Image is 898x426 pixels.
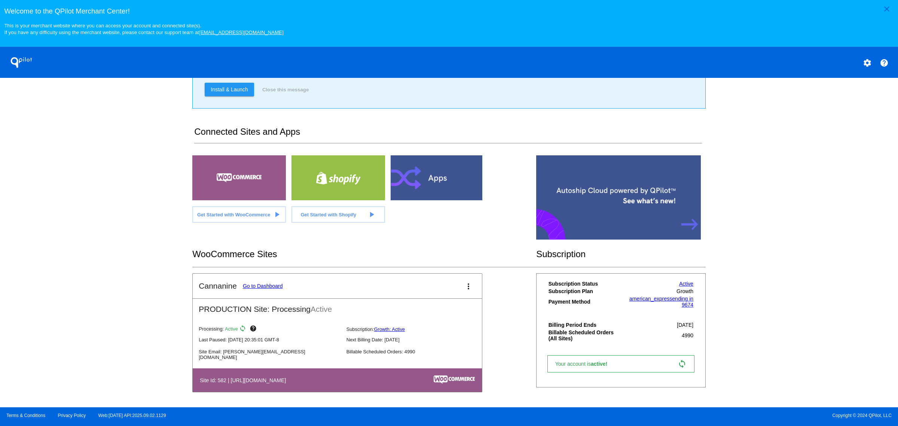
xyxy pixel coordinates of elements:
[678,359,687,368] mat-icon: sync
[464,282,473,291] mat-icon: more_vert
[677,322,693,328] span: [DATE]
[6,413,45,418] a: Terms & Conditions
[536,249,706,259] h2: Subscription
[679,281,693,287] a: Active
[272,210,281,219] mat-icon: play_arrow
[367,210,376,219] mat-icon: play_arrow
[346,349,488,355] p: Billable Scheduled Orders: 4990
[291,206,385,223] a: Get Started with Shopify
[629,296,693,308] a: american_expressending in 9674
[555,361,615,367] span: Your account is
[239,325,248,334] mat-icon: sync
[547,355,694,372] a: Your account isactive! sync
[548,288,621,295] th: Subscription Plan
[682,332,693,338] span: 4990
[863,58,872,67] mat-icon: settings
[192,249,536,259] h2: WooCommerce Sites
[374,326,405,332] a: Growth: Active
[548,322,621,328] th: Billing Period Ends
[98,413,166,418] a: Web:[DATE] API:2025.09.02.1129
[434,375,475,384] img: c53aa0e5-ae75-48aa-9bee-956650975ee5
[199,337,340,343] p: Last Paused: [DATE] 20:35:01 GMT-8
[200,377,290,383] h4: Site Id: 582 | [URL][DOMAIN_NAME]
[455,413,892,418] span: Copyright © 2024 QPilot, LLC
[199,30,284,35] a: [EMAIL_ADDRESS][DOMAIN_NAME]
[192,206,286,223] a: Get Started with WooCommerce
[205,83,254,96] a: Install & Launch
[346,326,488,332] p: Subscription:
[548,280,621,287] th: Subscription Status
[225,326,238,332] span: Active
[193,299,482,314] h2: PRODUCTION Site: Processing
[199,325,340,334] p: Processing:
[548,329,621,342] th: Billable Scheduled Orders (All Sites)
[197,212,270,217] span: Get Started with WooCommerce
[211,86,248,92] span: Install & Launch
[199,349,340,360] p: Site Email: [PERSON_NAME][EMAIL_ADDRESS][DOMAIN_NAME]
[6,55,36,70] h1: QPilot
[548,295,621,308] th: Payment Method
[199,282,237,290] h2: Cannanine
[676,288,693,294] span: Growth
[629,296,672,302] span: american_express
[58,413,86,418] a: Privacy Policy
[4,7,894,15] h3: Welcome to the QPilot Merchant Center!
[4,23,283,35] small: This is your merchant website where you can access your account and connected site(s). If you hav...
[301,212,357,217] span: Get Started with Shopify
[882,4,891,13] mat-icon: close
[880,58,889,67] mat-icon: help
[591,361,611,367] span: active!
[311,305,332,313] span: Active
[250,325,259,334] mat-icon: help
[346,337,488,343] p: Next Billing Date: [DATE]
[243,283,283,289] a: Go to Dashboard
[260,83,311,96] button: Close this message
[194,127,702,143] h2: Connected Sites and Apps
